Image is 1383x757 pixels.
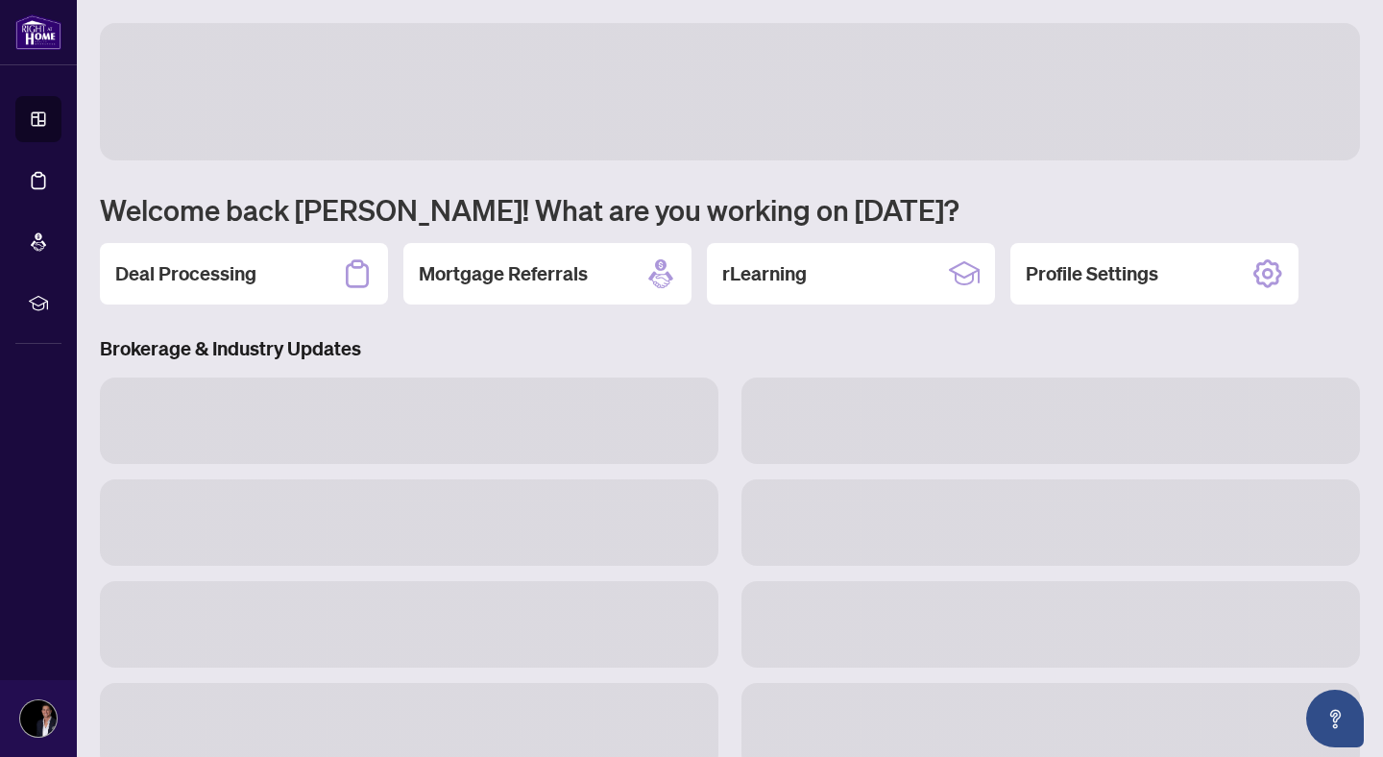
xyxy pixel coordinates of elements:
[100,191,1360,228] h1: Welcome back [PERSON_NAME]! What are you working on [DATE]?
[115,260,256,287] h2: Deal Processing
[419,260,588,287] h2: Mortgage Referrals
[20,700,57,737] img: Profile Icon
[15,14,61,50] img: logo
[1026,260,1158,287] h2: Profile Settings
[1306,690,1364,747] button: Open asap
[100,335,1360,362] h3: Brokerage & Industry Updates
[722,260,807,287] h2: rLearning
